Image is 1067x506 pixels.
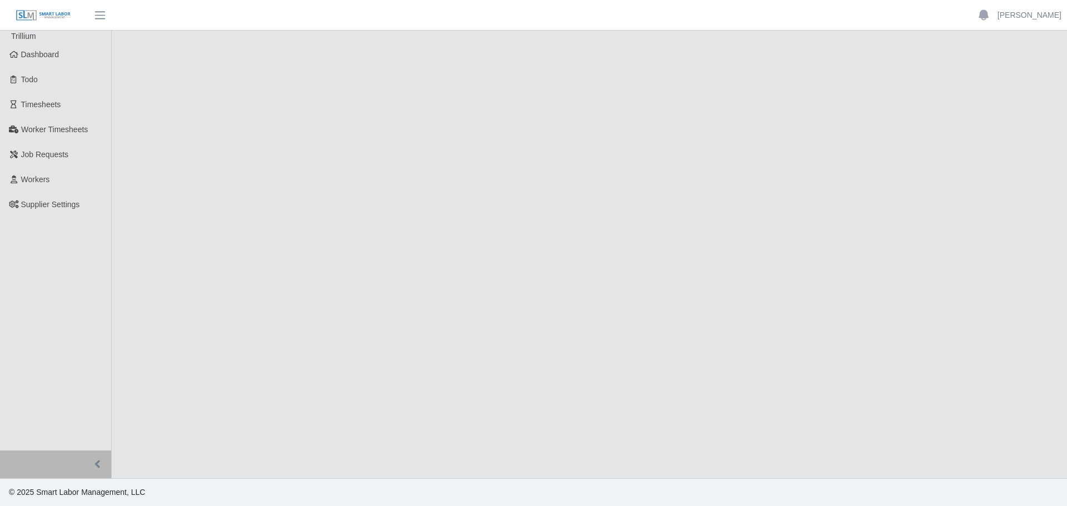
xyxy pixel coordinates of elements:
span: Supplier Settings [21,200,80,209]
span: Workers [21,175,50,184]
span: Worker Timesheets [21,125,88,134]
span: Todo [21,75,38,84]
span: © 2025 Smart Labor Management, LLC [9,488,145,497]
span: Trillium [11,32,36,41]
span: Timesheets [21,100,61,109]
span: Dashboard [21,50,59,59]
a: [PERSON_NAME] [998,9,1061,21]
span: Job Requests [21,150,69,159]
img: SLM Logo [16,9,71,22]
